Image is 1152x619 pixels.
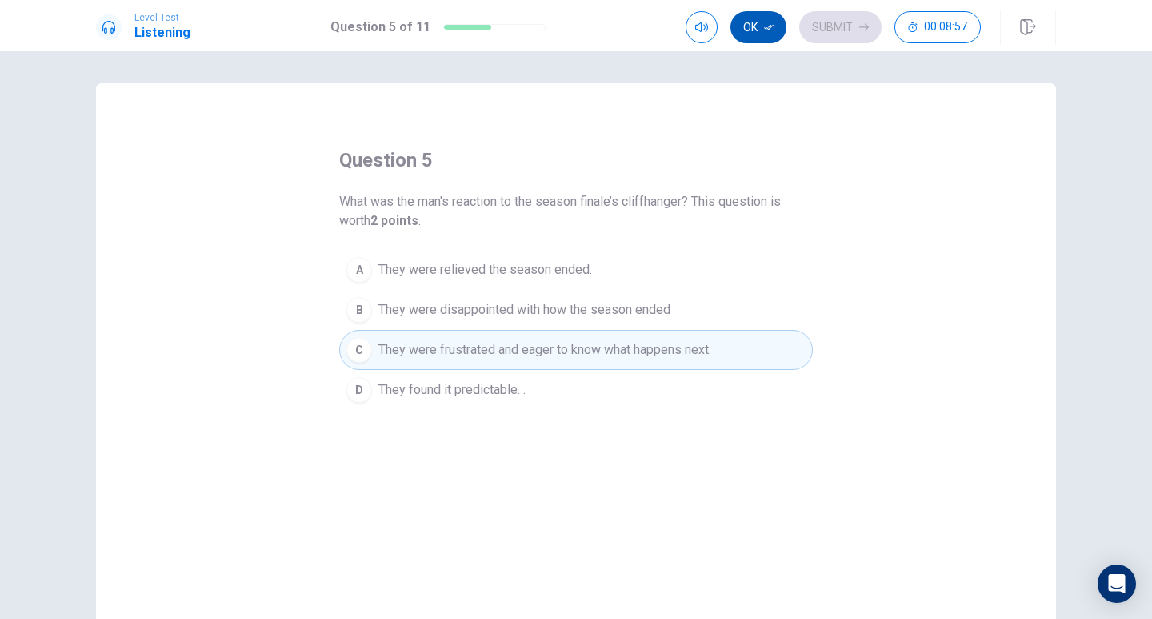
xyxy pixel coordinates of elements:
span: 00:08:57 [924,21,967,34]
h4: question 5 [339,147,433,173]
button: Ok [730,11,786,43]
b: 2 points [370,213,418,228]
button: 00:08:57 [894,11,981,43]
span: They were frustrated and eager to know what happens next. [378,340,711,360]
div: C [346,337,372,363]
h1: Listening [134,23,190,42]
button: AThey were relieved the season ended. [339,250,813,290]
span: They found it predictable. . [378,380,526,400]
h1: Question 5 of 11 [330,18,430,37]
button: BThey were disappointed with how the season ended [339,290,813,330]
div: Open Intercom Messenger [1098,565,1136,603]
div: B [346,297,372,323]
span: Level Test [134,12,190,23]
div: A [346,257,372,283]
button: DThey found it predictable. . [339,370,813,410]
span: They were disappointed with how the season ended [378,300,670,320]
div: D [346,377,372,403]
span: They were relieved the season ended. [378,260,592,279]
span: What was the man's reaction to the season finale’s cliffhanger? This question is worth . [339,192,813,231]
button: CThey were frustrated and eager to know what happens next. [339,330,813,370]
